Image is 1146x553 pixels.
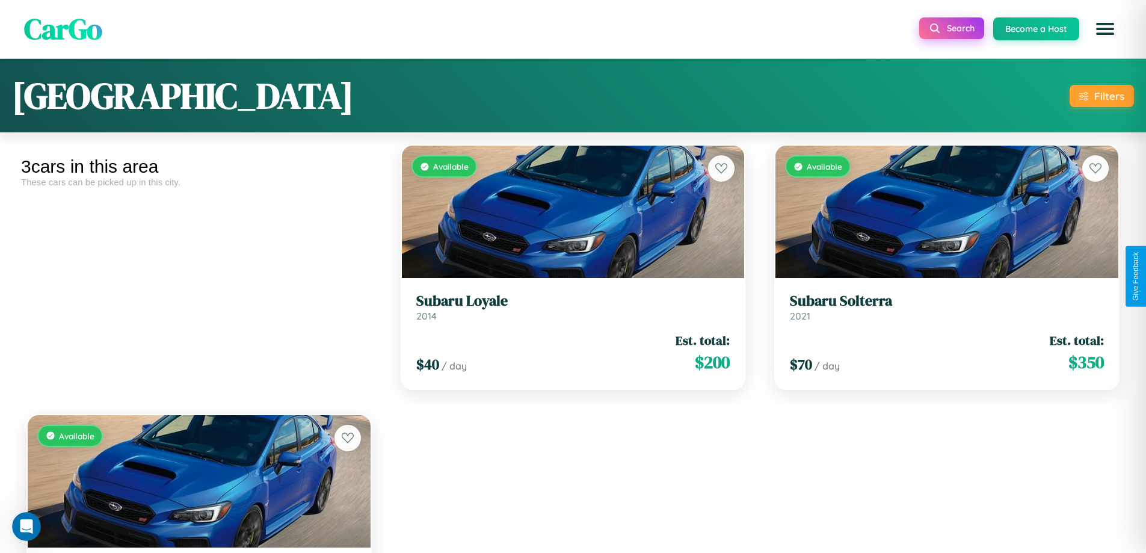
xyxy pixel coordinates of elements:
[416,310,437,322] span: 2014
[790,310,810,322] span: 2021
[416,292,730,310] h3: Subaru Loyale
[676,332,730,349] span: Est. total:
[993,17,1079,40] button: Become a Host
[21,177,377,187] div: These cars can be picked up in this city.
[21,156,377,177] div: 3 cars in this area
[807,161,842,171] span: Available
[433,161,469,171] span: Available
[790,354,812,374] span: $ 70
[442,360,467,372] span: / day
[1088,12,1122,46] button: Open menu
[815,360,840,372] span: / day
[1132,252,1140,301] div: Give Feedback
[24,9,102,49] span: CarGo
[59,431,94,441] span: Available
[12,512,41,541] iframe: Intercom live chat
[1050,332,1104,349] span: Est. total:
[1094,90,1124,102] div: Filters
[947,23,975,34] span: Search
[695,350,730,374] span: $ 200
[416,292,730,322] a: Subaru Loyale2014
[1070,85,1134,107] button: Filters
[1068,350,1104,374] span: $ 350
[790,292,1104,310] h3: Subaru Solterra
[12,71,354,120] h1: [GEOGRAPHIC_DATA]
[790,292,1104,322] a: Subaru Solterra2021
[416,354,439,374] span: $ 40
[919,17,984,39] button: Search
